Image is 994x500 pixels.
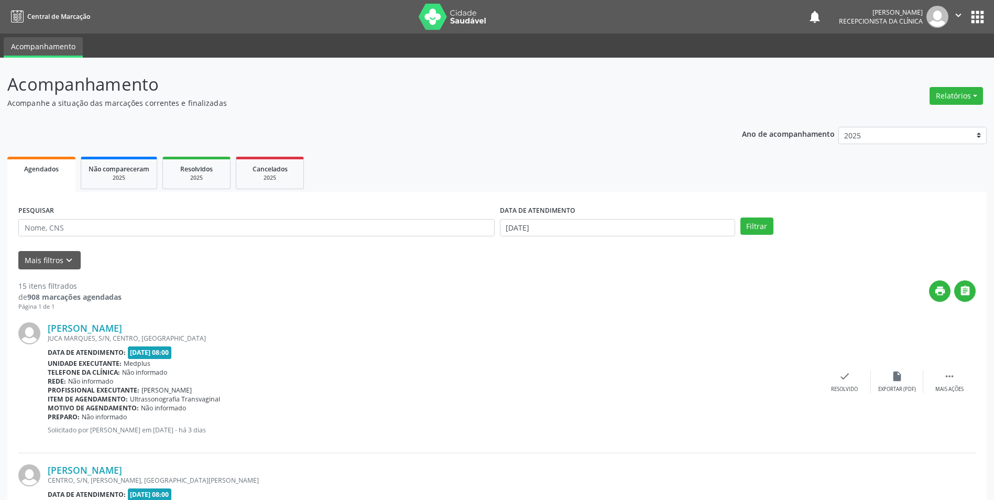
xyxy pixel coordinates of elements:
[141,404,186,412] span: Não informado
[48,377,66,386] b: Rede:
[27,292,122,302] strong: 908 marcações agendadas
[891,371,903,382] i: insert_drive_file
[48,426,818,434] p: Solicitado por [PERSON_NAME] em [DATE] - há 3 dias
[48,386,139,395] b: Profissional executante:
[18,219,495,237] input: Nome, CNS
[929,280,951,302] button: print
[253,165,288,173] span: Cancelados
[18,203,54,219] label: PESQUISAR
[18,302,122,311] div: Página 1 de 1
[89,165,149,173] span: Não compareceram
[130,395,220,404] span: Ultrassonografia Transvaginal
[48,322,122,334] a: [PERSON_NAME]
[128,346,172,358] span: [DATE] 08:00
[944,371,955,382] i: 
[82,412,127,421] span: Não informado
[953,9,964,21] i: 
[48,464,122,476] a: [PERSON_NAME]
[18,251,81,269] button: Mais filtroskeyboard_arrow_down
[180,165,213,173] span: Resolvidos
[740,218,773,235] button: Filtrar
[934,285,946,297] i: print
[7,8,90,25] a: Central de Marcação
[935,386,964,393] div: Mais ações
[500,203,575,219] label: DATA DE ATENDIMENTO
[930,87,983,105] button: Relatórios
[27,12,90,21] span: Central de Marcação
[878,386,916,393] div: Exportar (PDF)
[18,322,40,344] img: img
[831,386,858,393] div: Resolvido
[926,6,948,28] img: img
[24,165,59,173] span: Agendados
[18,280,122,291] div: 15 itens filtrados
[4,37,83,58] a: Acompanhamento
[48,490,126,499] b: Data de atendimento:
[48,404,139,412] b: Motivo de agendamento:
[968,8,987,26] button: apps
[7,71,693,97] p: Acompanhamento
[244,174,296,182] div: 2025
[807,9,822,24] button: notifications
[48,368,120,377] b: Telefone da clínica:
[48,334,818,343] div: JUCA MARQUES, S/N, CENTRO, [GEOGRAPHIC_DATA]
[170,174,223,182] div: 2025
[7,97,693,108] p: Acompanhe a situação das marcações correntes e finalizadas
[500,219,735,237] input: Selecione um intervalo
[122,368,167,377] span: Não informado
[18,291,122,302] div: de
[48,359,122,368] b: Unidade executante:
[68,377,113,386] span: Não informado
[839,8,923,17] div: [PERSON_NAME]
[48,476,818,485] div: CENTRO, S/N, [PERSON_NAME], [GEOGRAPHIC_DATA][PERSON_NAME]
[948,6,968,28] button: 
[141,386,192,395] span: [PERSON_NAME]
[48,412,80,421] b: Preparo:
[89,174,149,182] div: 2025
[742,127,835,140] p: Ano de acompanhamento
[63,255,75,266] i: keyboard_arrow_down
[48,395,128,404] b: Item de agendamento:
[839,371,850,382] i: check
[839,17,923,26] span: Recepcionista da clínica
[48,348,126,357] b: Data de atendimento:
[954,280,976,302] button: 
[124,359,150,368] span: Medplus
[959,285,971,297] i: 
